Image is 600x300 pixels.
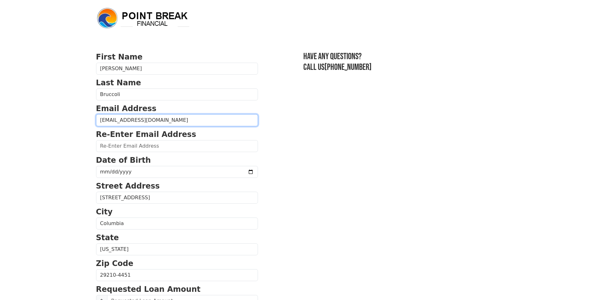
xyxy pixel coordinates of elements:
input: Street Address [96,192,258,204]
input: Zip Code [96,269,258,281]
strong: Requested Loan Amount [96,285,201,294]
strong: State [96,233,119,242]
strong: Zip Code [96,259,134,268]
input: Email Address [96,114,258,126]
h3: Call us [303,62,504,73]
strong: First Name [96,53,143,61]
input: Last Name [96,88,258,100]
strong: Re-Enter Email Address [96,130,196,139]
input: First Name [96,63,258,75]
strong: City [96,207,113,216]
strong: Date of Birth [96,156,151,165]
h3: Have any questions? [303,51,504,62]
img: logo.png [96,7,191,30]
a: [PHONE_NUMBER] [324,62,372,72]
strong: Last Name [96,78,141,87]
input: Re-Enter Email Address [96,140,258,152]
strong: Street Address [96,182,160,190]
strong: Email Address [96,104,157,113]
input: City [96,218,258,229]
